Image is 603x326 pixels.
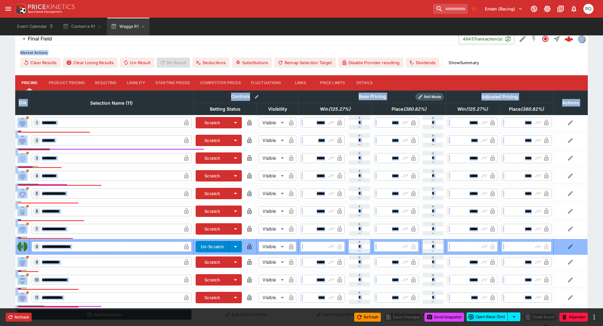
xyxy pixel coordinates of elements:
button: Scratch [196,256,229,268]
img: runner 6 [17,206,28,216]
button: Deductions [192,58,229,68]
button: select merge strategy [508,312,520,321]
button: Straight [551,33,562,45]
button: open drawer [3,3,14,15]
img: runner 9 [17,257,28,267]
img: runner 2 [17,135,28,145]
span: 1 [35,120,39,125]
span: Mark an event as closed and abandoned. [559,313,588,320]
div: Visible [259,206,286,216]
span: Visibility [261,105,294,113]
button: Resulting [90,75,122,90]
button: Rollback [6,313,32,322]
img: runner 10 [17,275,28,285]
span: excl. Emergencies (380.82%) [385,105,433,113]
button: Scratch [196,135,229,146]
span: excl. Emergencies (125.27%) [313,105,357,113]
div: Visible [259,242,286,252]
button: Remap Selection Target [274,58,336,68]
a: f65c102c-4b52-4847-8193-0e8b2e1222d4 [562,33,575,45]
button: Closed [540,33,551,45]
button: Wagga R1 [107,18,149,35]
button: Links [286,75,315,90]
button: Un-Scratch [196,241,229,252]
button: Final Field [15,33,459,45]
span: 11 [34,295,40,300]
img: logo-cerberus--red.svg [564,34,573,43]
th: Silk [16,90,30,115]
span: Betting Status [203,105,248,113]
svg: Closed [542,35,549,43]
button: Scratch [196,188,229,199]
button: Scratch [196,292,229,303]
button: Substitutions [232,58,272,68]
em: ( 125.27 %) [466,105,488,113]
div: f65c102c-4b52-4847-8193-0e8b2e1222d4 [564,34,573,43]
button: Details [350,75,379,90]
button: Price Limits [315,75,350,90]
img: runner 3 [17,153,28,163]
button: Notifications [568,3,580,15]
button: Connected to PK [528,3,540,15]
div: Visible [259,188,286,199]
button: Scratch [196,206,229,217]
img: runner 7 [17,224,28,234]
span: Selection Name (11) [83,99,140,107]
img: runner 5 [17,188,28,199]
div: Visible [259,224,286,234]
div: Visible [259,275,286,285]
th: Controls [193,90,298,103]
button: Documentation [555,3,566,15]
button: Philip OConnor [581,2,595,16]
img: Sportsbook Management [28,10,62,13]
div: Visible [259,171,286,181]
button: Scratch [196,274,229,286]
button: Pricing [15,75,44,90]
button: 4845Transaction(s) [459,34,514,44]
img: betmakers [578,35,585,42]
button: Product Pricing [44,75,90,90]
button: more [590,313,598,321]
div: Philip OConnor [583,4,594,14]
button: Open Race (5m) [467,312,508,321]
button: Dividends [406,58,439,68]
button: Un-Result [120,58,154,68]
span: 6 [35,209,39,213]
button: Clear Losing Results [63,58,117,68]
div: Visible [259,153,286,163]
img: runner 11 [17,292,28,303]
button: No Bookmarks [469,4,479,14]
span: excl. Emergencies (380.82%) [502,105,551,113]
button: Liability [122,75,150,90]
span: 9 [35,260,39,264]
span: 10 [34,278,40,282]
span: Roll Mode [422,94,444,100]
div: Show/hide Price Roll mode configuration. [415,93,444,101]
div: Visible [259,257,286,267]
button: Starting Prices [150,75,195,90]
img: runner 1 [17,118,28,128]
span: Re-Result [157,58,190,68]
button: Edit Detail [517,33,528,45]
label: Market Actions [20,48,583,58]
button: Toggle light/dark mode [542,3,553,15]
img: runner 4 [17,171,28,181]
button: Scratch [196,223,229,235]
div: Base Pricing [356,93,388,101]
button: Fluctuations [246,75,286,90]
button: Competitor Prices [195,75,246,90]
span: 7 [35,227,39,231]
span: 5 [35,191,39,196]
th: Adjusted Pricing [446,90,553,103]
div: Visible [259,292,286,303]
button: ShowSummary [445,58,483,68]
div: split button [467,312,520,321]
img: PriceKinetics Logo [14,3,27,15]
em: ( 380.82 %) [521,105,544,113]
img: PriceKinetics [28,4,75,9]
em: ( 125.27 %) [329,105,350,113]
button: Select Tenant [481,4,526,14]
button: Refresh [354,313,381,322]
span: excl. Emergencies (125.27%) [450,105,495,113]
